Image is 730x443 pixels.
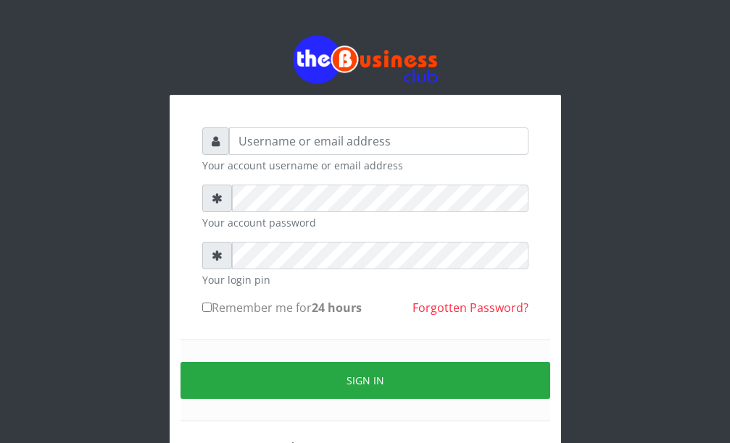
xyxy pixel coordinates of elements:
small: Your account password [202,215,528,230]
button: Sign in [181,362,550,399]
small: Your login pin [202,272,528,287]
b: 24 hours [312,300,362,316]
a: Forgotten Password? [412,300,528,316]
label: Remember me for [202,299,362,316]
small: Your account username or email address [202,158,528,173]
input: Remember me for24 hours [202,303,212,312]
input: Username or email address [229,127,528,155]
